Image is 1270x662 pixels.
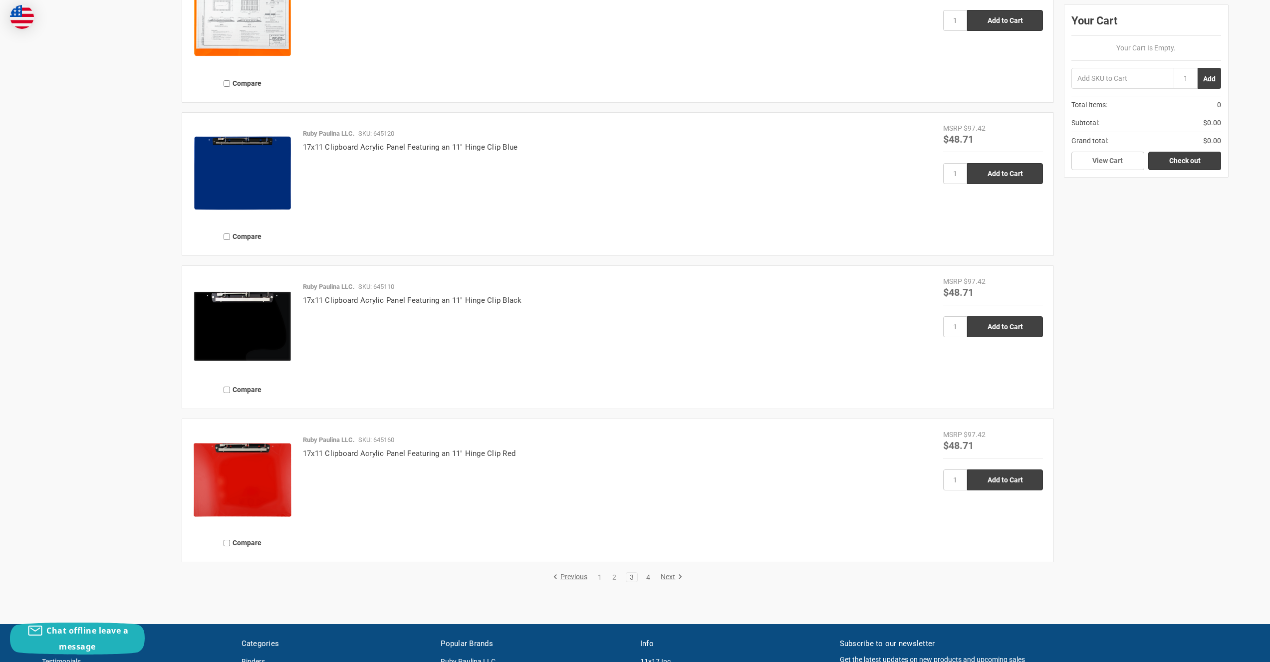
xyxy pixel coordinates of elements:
[943,430,962,440] div: MSRP
[10,623,145,655] button: Chat offline leave a message
[626,574,637,581] a: 3
[358,129,394,139] p: SKU: 645120
[242,638,431,650] h5: Categories
[193,382,292,398] label: Compare
[224,233,230,240] input: Compare
[964,431,986,439] span: $97.42
[1071,136,1108,146] span: Grand total:
[193,75,292,92] label: Compare
[193,228,292,245] label: Compare
[967,10,1043,31] input: Add to Cart
[840,638,1228,650] h5: Subscribe to our newsletter
[643,574,654,581] a: 4
[964,124,986,132] span: $97.42
[967,163,1043,184] input: Add to Cart
[46,625,128,652] span: Chat offline leave a message
[640,638,829,650] h5: Info
[303,435,355,445] p: Ruby Paulina LLC.
[657,573,683,582] a: Next
[967,316,1043,337] input: Add to Cart
[1071,43,1221,53] p: Your Cart Is Empty.
[1198,68,1221,89] button: Add
[224,387,230,393] input: Compare
[224,80,230,87] input: Compare
[358,435,394,445] p: SKU: 645160
[1203,136,1221,146] span: $0.00
[1217,100,1221,110] span: 0
[303,282,355,292] p: Ruby Paulina LLC.
[303,143,518,152] a: 17x11 Clipboard Acrylic Panel Featuring an 11" Hinge Clip Blue
[943,276,962,287] div: MSRP
[10,5,34,29] img: duty and tax information for United States
[1148,152,1221,171] a: Check out
[1071,68,1174,89] input: Add SKU to Cart
[553,573,591,582] a: Previous
[303,449,515,458] a: 17x11 Clipboard Acrylic Panel Featuring an 11" Hinge Clip Red
[441,638,630,650] h5: Popular Brands
[609,574,620,581] a: 2
[303,129,355,139] p: Ruby Paulina LLC.
[1071,100,1107,110] span: Total Items:
[1071,12,1221,36] div: Your Cart
[1071,152,1144,171] a: View Cart
[358,282,394,292] p: SKU: 645110
[967,469,1043,490] input: Add to Cart
[1203,118,1221,128] span: $0.00
[303,296,522,305] a: 17x11 Clipboard Acrylic Panel Featuring an 11" Hinge Clip Black
[943,439,974,451] span: $48.71
[1071,118,1099,128] span: Subtotal:
[964,277,986,285] span: $97.42
[193,276,292,376] img: 17x11 Clipboard Acrylic Panel Featuring an 11" Hinge Clip Black
[224,540,230,546] input: Compare
[594,574,605,581] a: 1
[943,123,962,134] div: MSRP
[193,123,292,223] img: 17x11 Clipboard Acrylic Panel Featuring an 11" Hinge Clip Blue
[193,430,292,529] img: 17x11 Clipboard Acrylic Panel Featuring an 11" Hinge Clip Red
[193,535,292,551] label: Compare
[943,285,974,298] span: $48.71
[943,132,974,145] span: $48.71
